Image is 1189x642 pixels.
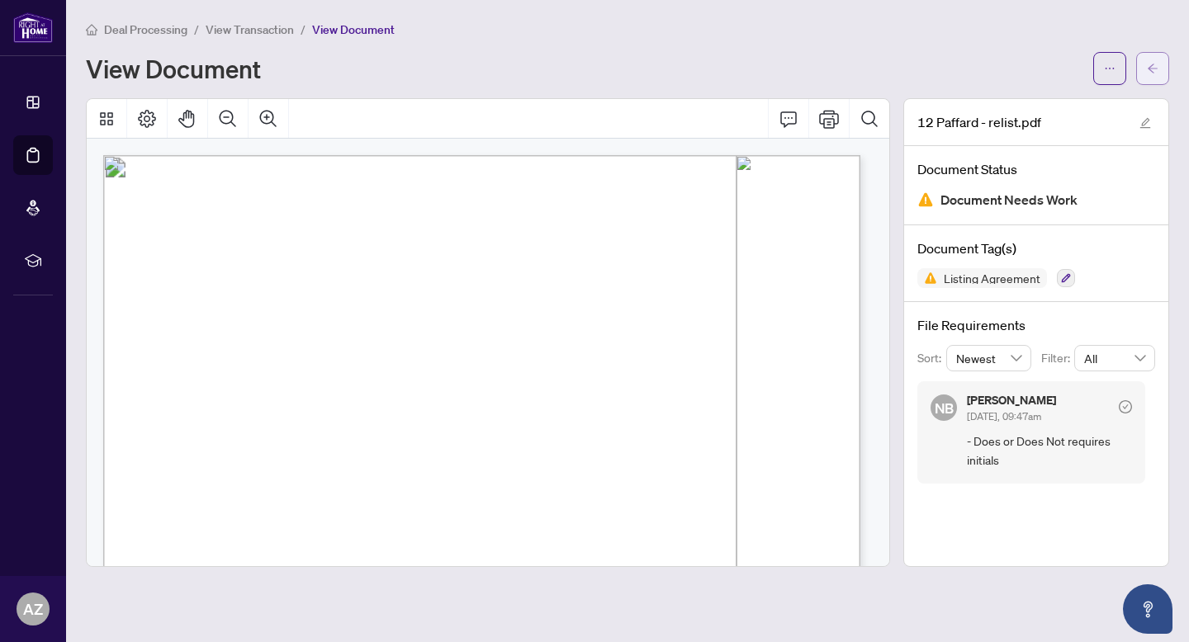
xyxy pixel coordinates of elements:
li: / [194,20,199,39]
h4: Document Status [917,159,1155,179]
p: Filter: [1041,349,1074,367]
span: Document Needs Work [940,189,1078,211]
span: AZ [23,597,43,621]
span: Listing Agreement [937,272,1047,284]
span: home [86,24,97,35]
span: [DATE], 09:47am [967,410,1041,422]
span: Deal Processing [104,22,187,37]
span: ellipsis [1104,63,1116,74]
span: 12 Paffard - relist.pdf [917,112,1041,132]
span: - Does or Does Not requires initials [967,432,1132,470]
span: All [1084,346,1145,371]
span: edit [1139,117,1151,129]
span: View Transaction [206,22,294,37]
img: Status Icon [917,268,937,288]
span: Newest [956,346,1022,371]
img: Document Status [917,191,934,208]
span: check-circle [1119,400,1132,413]
h4: Document Tag(s) [917,238,1155,258]
h5: [PERSON_NAME] [967,394,1056,406]
li: / [301,20,306,39]
img: logo [13,12,53,43]
h1: View Document [86,55,261,82]
p: Sort: [917,349,946,367]
span: View Document [312,22,395,37]
span: NB [934,396,954,418]
span: arrow-left [1147,63,1158,74]
h4: File Requirements [917,315,1155,335]
button: Open asap [1123,584,1172,634]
